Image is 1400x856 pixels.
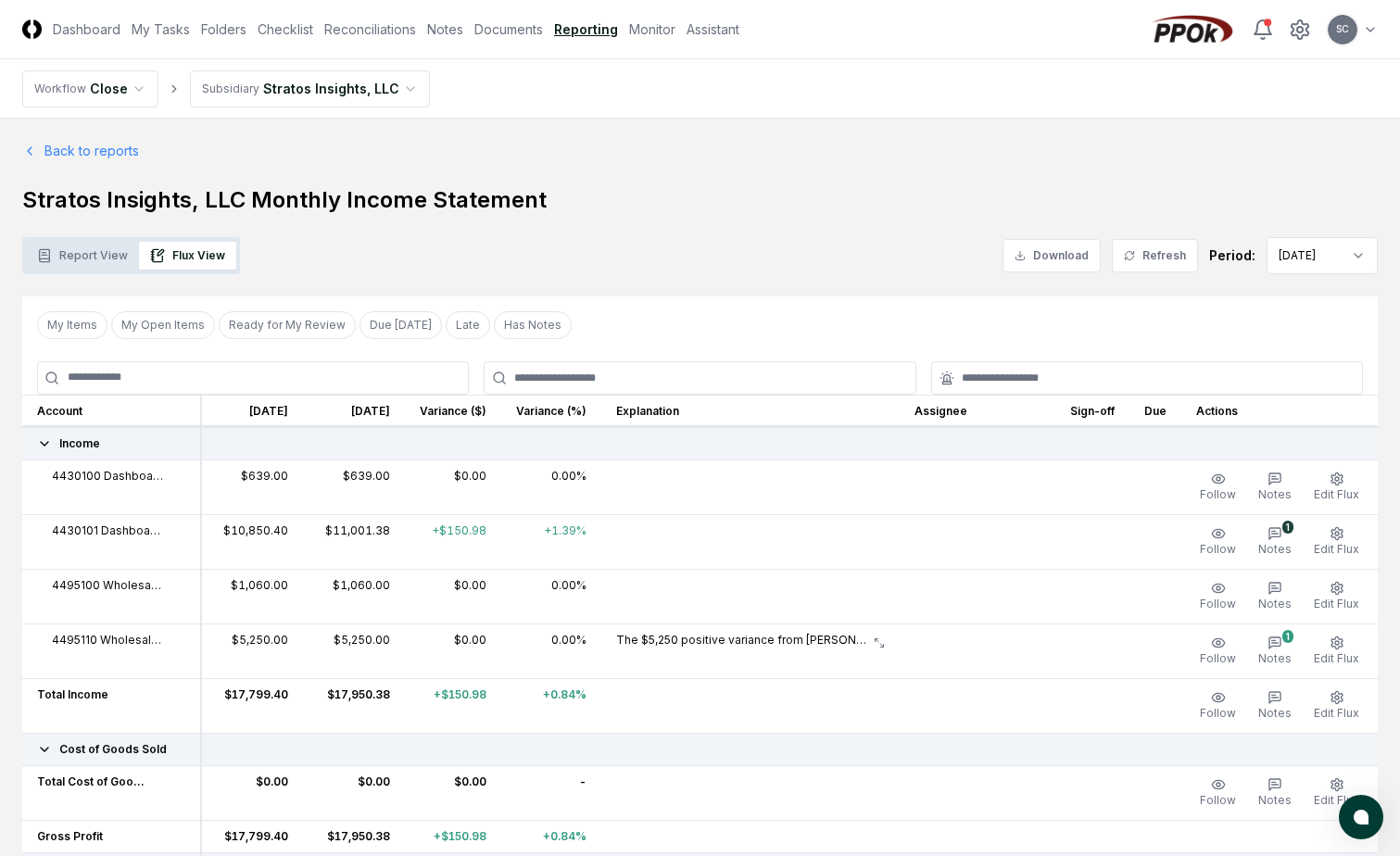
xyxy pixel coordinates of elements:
span: 4430100 Dashboard Suite [52,468,163,485]
span: Notes [1258,651,1292,665]
td: +1.39% [501,514,601,569]
a: Back to reports [22,141,139,160]
button: Has Notes [494,311,572,339]
span: Cost of Goods Sold [59,741,167,758]
span: Notes [1258,487,1292,501]
span: Follow [1200,793,1236,807]
span: Notes [1258,542,1292,556]
td: +$150.98 [405,820,501,852]
td: 0.00% [501,623,601,678]
button: My Open Items [111,311,215,339]
th: Actions [1181,395,1378,427]
td: +0.84% [501,820,601,852]
td: $0.00 [303,765,405,820]
a: Reconciliations [324,19,416,39]
button: Follow [1196,632,1240,671]
td: $0.00 [405,569,501,623]
span: Follow [1200,651,1236,665]
td: $639.00 [201,459,303,514]
a: Checklist [258,19,313,39]
button: Due Today [359,311,442,339]
span: Notes [1258,706,1292,720]
span: Edit Flux [1314,706,1359,720]
button: Late [446,311,490,339]
td: $0.00 [405,765,501,820]
span: Edit Flux [1314,651,1359,665]
td: $5,250.00 [201,623,303,678]
td: +$150.98 [405,514,501,569]
div: Period: [1209,245,1255,265]
a: Documents [474,19,543,39]
h1: Stratos Insights, LLC Monthly Income Statement [22,185,1378,215]
button: Edit Flux [1310,468,1363,507]
span: Edit Flux [1314,793,1359,807]
td: $11,001.38 [303,514,405,569]
button: Notes [1255,577,1295,616]
span: Income [59,435,100,452]
span: Follow [1200,542,1236,556]
th: [DATE] [201,395,303,427]
td: $17,950.38 [303,820,405,852]
div: Workflow [34,81,86,97]
span: 4495100 Wholesaler Performance Monitor [52,577,163,594]
button: Follow [1196,774,1240,812]
td: $1,060.00 [303,569,405,623]
td: $10,850.40 [201,514,303,569]
span: Follow [1200,706,1236,720]
span: Edit Flux [1314,542,1359,556]
td: $0.00 [405,623,501,678]
button: SC [1326,13,1359,46]
span: Edit Flux [1314,487,1359,501]
a: Monitor [629,19,675,39]
button: Follow [1196,577,1240,616]
button: The $5,250 positive variance from [PERSON_NAME] Drugs INC is attributed to the invoice for Strato... [616,632,885,648]
span: 4495110 Wholesaler RFP Analysis [52,632,163,648]
button: Edit Flux [1310,577,1363,616]
span: Notes [1258,597,1292,611]
button: Notes [1255,468,1295,507]
th: Due [1129,395,1181,427]
a: My Tasks [132,19,190,39]
span: Total Cost of Goods Sold [37,774,148,790]
th: Sign-off [1055,395,1129,427]
button: atlas-launcher [1339,795,1383,839]
td: $639.00 [303,459,405,514]
td: 0.00% [501,569,601,623]
th: Variance ($) [405,395,501,427]
button: Download [1003,239,1101,272]
p: The $5,250 positive variance from [PERSON_NAME] Drugs INC is attributed to the invoice for Strato... [616,632,870,648]
td: 0.00% [501,459,601,514]
span: SC [1336,22,1349,36]
button: Ready for My Review [219,311,356,339]
button: Edit Flux [1310,774,1363,812]
td: $17,799.40 [201,820,303,852]
nav: breadcrumb [22,70,430,107]
button: Notes [1255,686,1295,725]
div: 1 [1282,521,1293,534]
button: Refresh [1112,239,1198,272]
button: Notes [1255,774,1295,812]
img: PPOk logo [1148,15,1237,44]
th: Explanation [601,395,900,427]
span: Total Income [37,686,108,703]
a: Folders [201,19,246,39]
img: Logo [22,19,42,39]
td: $0.00 [405,459,501,514]
button: My Items [37,311,107,339]
span: 4430101 Dashboard Suite - Revenue Share [52,522,163,539]
th: Account [22,395,201,427]
button: Edit Flux [1310,686,1363,725]
th: Assignee [900,395,1055,427]
td: $1,060.00 [201,569,303,623]
div: 1 [1282,630,1293,643]
td: +0.84% [501,678,601,733]
th: [DATE] [303,395,405,427]
button: Follow [1196,522,1240,561]
button: 1Notes [1255,632,1295,671]
button: Flux View [139,242,236,270]
span: Gross Profit [37,828,103,845]
button: Edit Flux [1310,632,1363,671]
button: Edit Flux [1310,522,1363,561]
button: Report View [26,242,139,270]
a: Dashboard [53,19,120,39]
